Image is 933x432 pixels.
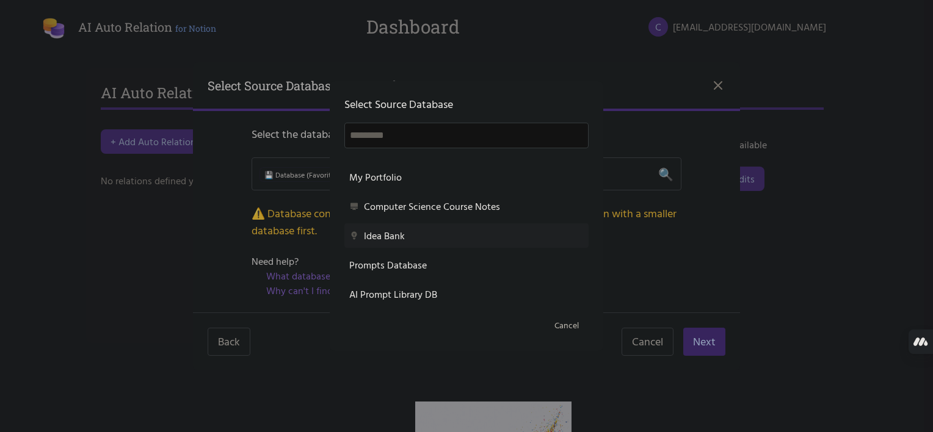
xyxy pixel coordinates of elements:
[349,170,584,184] div: My Portfolio
[349,231,359,240] img: Icon
[344,96,589,113] h2: Select Source Database
[349,228,584,243] div: Idea Bank
[349,287,584,301] div: AI Prompt Library DB
[349,257,584,272] div: Prompts Database
[349,199,584,214] div: Computer Science Course Notes
[545,314,589,336] button: Cancel
[349,201,359,211] img: Icon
